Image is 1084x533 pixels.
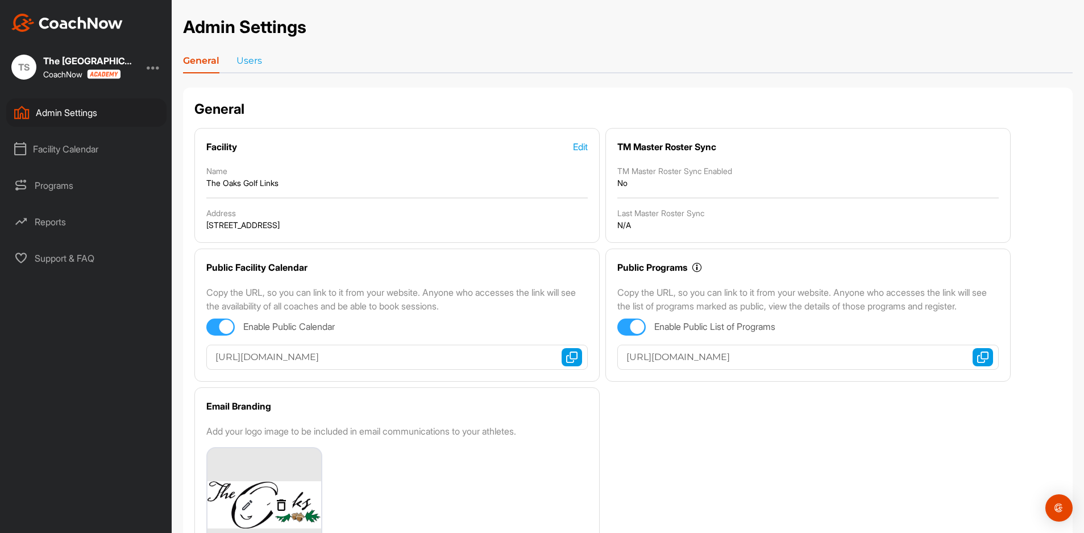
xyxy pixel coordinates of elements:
[617,140,716,154] div: TM Master Roster Sync
[617,219,999,231] div: N/A
[11,14,123,32] img: CoachNow
[6,135,167,163] div: Facility Calendar
[183,54,219,72] a: General
[617,286,999,313] p: Copy the URL, so you can link to it from your website. Anyone who accesses the link will see the ...
[206,207,588,219] div: Address
[243,321,335,333] span: Enable Public Calendar
[183,14,306,40] h1: Admin Settings
[206,261,308,274] div: Public Facility Calendar
[566,352,578,363] img: Copy
[6,171,167,200] div: Programs
[6,98,167,127] div: Admin Settings
[617,207,999,219] div: Last Master Roster Sync
[573,140,588,154] div: Edit
[206,219,588,231] div: [STREET_ADDRESS]
[11,55,36,80] div: TS
[6,208,167,236] div: Reports
[87,69,121,79] img: CoachNow acadmey
[654,321,775,333] span: Enable Public List of Programs
[270,498,293,512] img: svg+xml;base64,PHN2ZyB3aWR0aD0iMjQiIGhlaWdodD0iMjQiIHZpZXdCb3g9IjAgMCAyNCAyNCIgZmlsbD0ibm9uZSIgeG...
[206,286,588,313] p: Copy the URL, so you can link to it from your website. Anyone who accesses the link will see the ...
[206,424,588,438] div: Add your logo image to be included in email communications to your athletes.
[562,348,582,366] button: Copy
[236,498,259,512] img: svg+xml;base64,PHN2ZyB3aWR0aD0iMjQiIGhlaWdodD0iMjQiIHZpZXdCb3g9IjAgMCAyNCAyNCIgZmlsbD0ibm9uZSIgeG...
[236,54,262,72] a: Users
[1045,494,1073,522] div: Open Intercom Messenger
[206,165,588,177] div: Name
[6,244,167,272] div: Support & FAQ
[617,177,999,189] div: No
[206,177,588,189] div: The Oaks Golf Links
[43,69,121,79] div: CoachNow
[617,165,999,177] div: TM Master Roster Sync Enabled
[977,352,989,363] img: Copy
[206,140,237,154] div: Facility
[43,56,134,65] div: The [GEOGRAPHIC_DATA]
[194,99,244,119] h2: General
[617,261,687,274] div: Public Programs
[973,348,993,366] button: Copy
[206,399,271,413] div: Email Branding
